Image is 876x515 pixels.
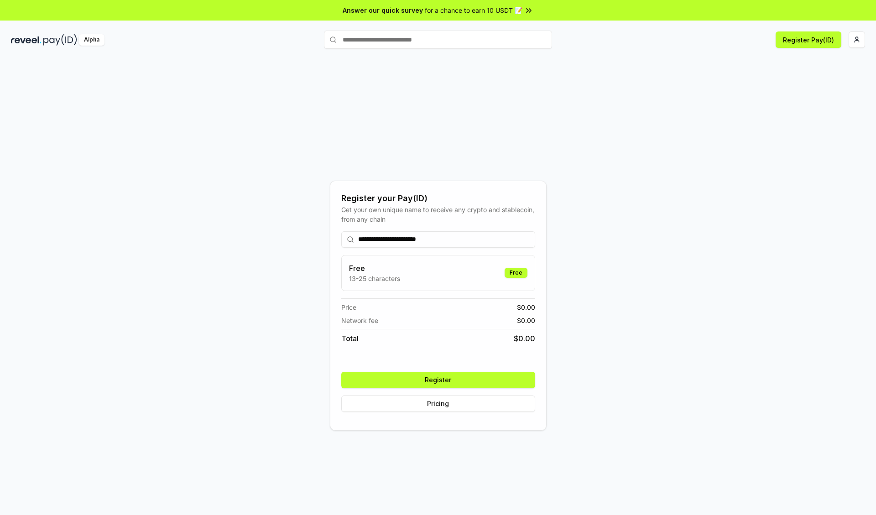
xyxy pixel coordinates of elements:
[341,302,356,312] span: Price
[349,263,400,274] h3: Free
[341,333,359,344] span: Total
[341,395,535,412] button: Pricing
[341,372,535,388] button: Register
[425,5,522,15] span: for a chance to earn 10 USDT 📝
[341,316,378,325] span: Network fee
[776,31,841,48] button: Register Pay(ID)
[517,302,535,312] span: $ 0.00
[341,205,535,224] div: Get your own unique name to receive any crypto and stablecoin, from any chain
[349,274,400,283] p: 13-25 characters
[79,34,104,46] div: Alpha
[514,333,535,344] span: $ 0.00
[43,34,77,46] img: pay_id
[341,192,535,205] div: Register your Pay(ID)
[505,268,527,278] div: Free
[11,34,42,46] img: reveel_dark
[517,316,535,325] span: $ 0.00
[343,5,423,15] span: Answer our quick survey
